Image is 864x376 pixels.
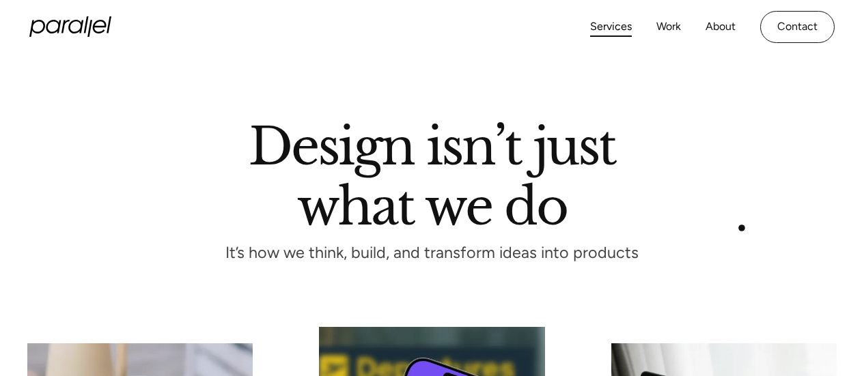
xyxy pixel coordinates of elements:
a: Work [656,17,681,37]
p: It’s how we think, build, and transform ideas into products [198,247,667,259]
a: home [29,16,111,37]
a: Services [590,17,632,37]
a: Contact [760,11,835,43]
h1: Design isn’t just what we do [249,122,616,225]
a: About [706,17,736,37]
